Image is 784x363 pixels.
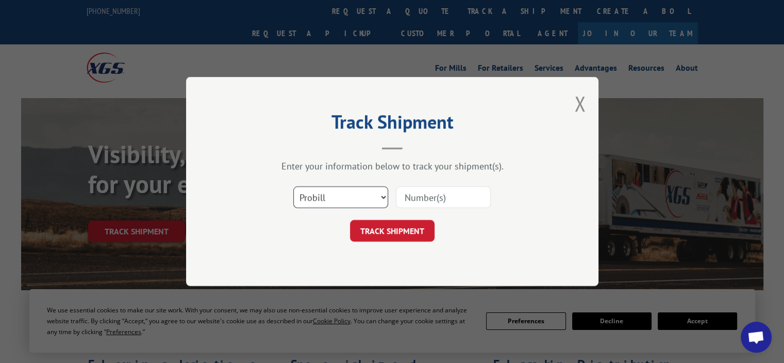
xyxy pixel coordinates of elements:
[574,90,586,117] button: Close modal
[238,160,547,172] div: Enter your information below to track your shipment(s).
[396,186,491,208] input: Number(s)
[741,322,772,353] div: Open chat
[350,220,435,242] button: TRACK SHIPMENT
[238,115,547,134] h2: Track Shipment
